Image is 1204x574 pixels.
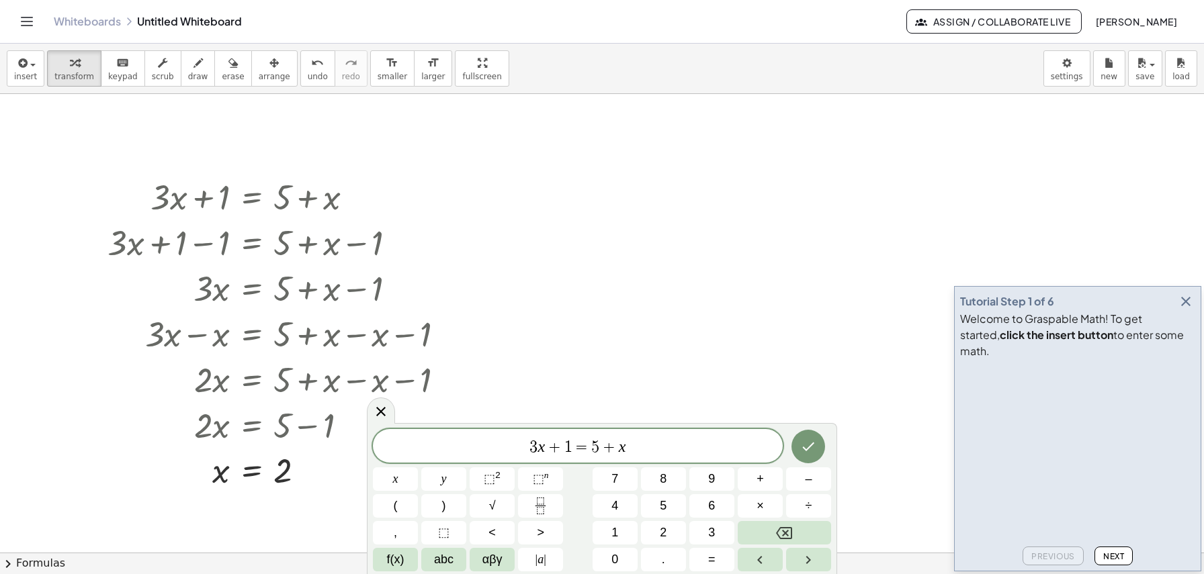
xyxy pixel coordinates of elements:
[537,438,545,455] var: x
[222,72,244,81] span: erase
[1000,328,1113,342] b: click the insert button
[572,439,592,455] span: =
[518,548,563,571] button: Absolute value
[1165,50,1197,87] button: load
[1135,72,1154,81] span: save
[387,551,404,569] span: f(x)
[918,15,1070,28] span: Assign / Collaborate Live
[593,494,638,518] button: 4
[619,438,626,455] var: x
[533,472,544,485] span: ⬚
[108,72,138,81] span: keypad
[786,467,831,491] button: Minus
[1128,50,1162,87] button: save
[311,55,324,71] i: undo
[144,50,181,87] button: scrub
[421,521,466,544] button: Placeholder
[689,467,734,491] button: 9
[1172,72,1190,81] span: load
[738,521,831,544] button: Backspace
[251,50,298,87] button: arrange
[438,524,449,542] span: ⬚
[960,311,1195,359] div: Welcome to Graspable Math! To get started, to enter some math.
[545,439,564,455] span: +
[593,521,638,544] button: 1
[1043,50,1090,87] button: settings
[535,551,546,569] span: a
[441,470,447,488] span: y
[495,470,501,480] sup: 2
[345,55,357,71] i: redo
[1094,546,1133,565] button: Next
[537,524,544,542] span: >
[535,553,538,566] span: |
[181,50,216,87] button: draw
[641,548,686,571] button: .
[708,524,715,542] span: 3
[470,467,515,491] button: Squared
[1095,15,1177,28] span: [PERSON_NAME]
[14,72,37,81] span: insert
[393,470,398,488] span: x
[689,548,734,571] button: Equals
[421,467,466,491] button: y
[611,524,618,542] span: 1
[599,439,619,455] span: +
[482,551,503,569] span: αβγ
[373,467,418,491] button: x
[54,15,121,28] a: Whiteboards
[593,548,638,571] button: 0
[611,470,618,488] span: 7
[470,548,515,571] button: Greek alphabet
[1103,551,1124,561] span: Next
[708,551,716,569] span: =
[544,553,546,566] span: |
[611,497,618,515] span: 4
[421,72,445,81] span: larger
[427,55,439,71] i: format_size
[660,497,666,515] span: 5
[373,494,418,518] button: (
[470,521,515,544] button: Less than
[805,470,812,488] span: –
[335,50,368,87] button: redoredo
[708,497,715,515] span: 6
[786,494,831,518] button: Divide
[641,494,686,518] button: 5
[370,50,415,87] button: format_sizesmaller
[518,467,563,491] button: Superscript
[442,497,446,515] span: )
[806,497,812,515] span: ÷
[757,470,764,488] span: +
[47,50,101,87] button: transform
[906,9,1082,34] button: Assign / Collaborate Live
[591,439,599,455] span: 5
[564,439,572,455] span: 1
[1051,72,1083,81] span: settings
[518,521,563,544] button: Greater than
[641,521,686,544] button: 2
[373,548,418,571] button: Functions
[455,50,509,87] button: fullscreen
[488,524,496,542] span: <
[738,494,783,518] button: Times
[373,521,418,544] button: ,
[101,50,145,87] button: keyboardkeypad
[386,55,398,71] i: format_size
[152,72,174,81] span: scrub
[16,11,38,32] button: Toggle navigation
[662,551,665,569] span: .
[660,470,666,488] span: 8
[689,494,734,518] button: 6
[738,467,783,491] button: Plus
[54,72,94,81] span: transform
[786,548,831,571] button: Right arrow
[1101,72,1117,81] span: new
[484,472,495,485] span: ⬚
[689,521,734,544] button: 3
[434,551,454,569] span: abc
[421,494,466,518] button: )
[394,524,397,542] span: ,
[394,497,398,515] span: (
[300,50,335,87] button: undoundo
